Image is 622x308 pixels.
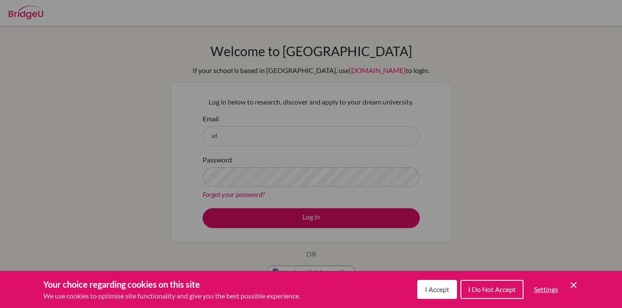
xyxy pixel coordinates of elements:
p: We use cookies to optimise site functionality and give you the best possible experience. [43,291,300,301]
button: I Accept [417,280,457,299]
button: Settings [527,281,565,298]
span: I Accept [425,285,449,293]
span: I Do Not Accept [468,285,516,293]
button: I Do Not Accept [460,280,524,299]
button: Save and close [568,280,579,290]
h3: Your choice regarding cookies on this site [43,278,300,291]
span: Settings [534,285,558,293]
